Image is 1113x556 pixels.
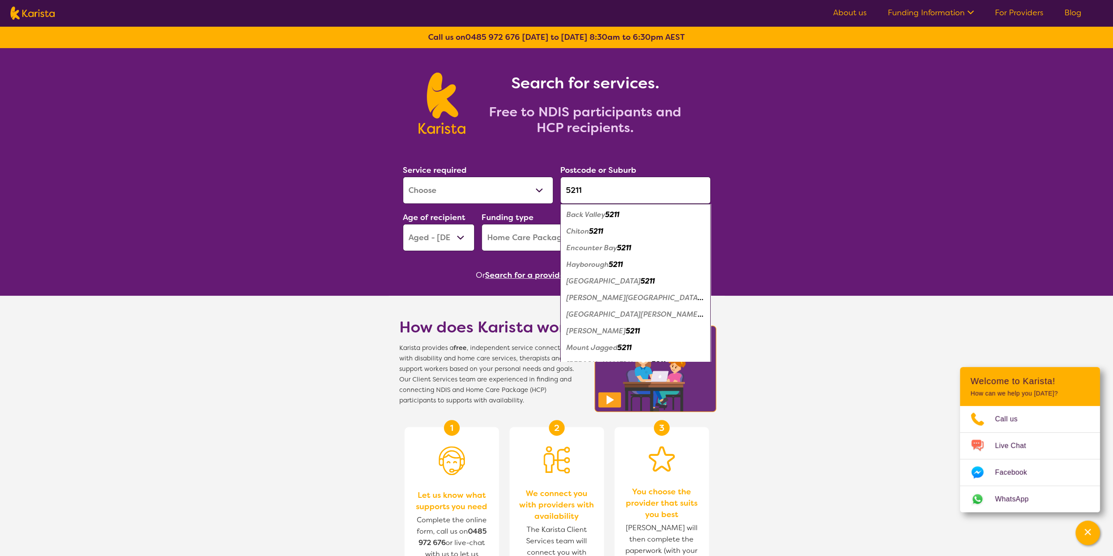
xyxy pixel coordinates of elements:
img: Karista logo [10,7,55,20]
div: 3 [654,420,670,436]
em: [PERSON_NAME][GEOGRAPHIC_DATA] [566,293,703,302]
img: Karista logo [419,73,465,134]
em: [GEOGRAPHIC_DATA] [566,276,641,286]
div: Mount Jagged 5211 [565,339,706,356]
span: We connect you with providers with availability [518,488,595,522]
h2: Free to NDIS participants and HCP recipients. [476,104,694,136]
div: Lower Inman Valley 5211 [565,306,706,323]
em: [GEOGRAPHIC_DATA][PERSON_NAME] [566,310,703,319]
div: Encounter Bay 5211 [565,240,706,256]
b: free [454,344,467,352]
a: Funding Information [888,7,974,18]
em: 5211 [617,243,631,252]
div: Inman Valley 5211 [565,290,706,306]
div: Victor Harbor 5211 [565,356,706,373]
h1: How does Karista work? [399,317,583,338]
div: Hindmarsh Valley 5211 [565,273,706,290]
em: 5211 [605,210,619,219]
a: About us [833,7,867,18]
div: Back Valley 5211 [565,206,706,223]
a: 0485 972 676 [465,32,520,42]
div: 2 [549,420,565,436]
img: Person with headset icon [439,446,465,475]
img: Karista video [592,323,719,415]
em: [PERSON_NAME] Harbor [566,360,651,369]
div: Channel Menu [960,367,1100,512]
em: Back Valley [566,210,605,219]
a: Web link opens in a new tab. [960,486,1100,512]
label: Postcode or Suburb [560,165,636,175]
a: Blog [1064,7,1082,18]
label: Age of recipient [403,212,465,223]
div: Mccracken 5211 [565,323,706,339]
button: Search for a provider to leave a review [485,269,637,282]
a: For Providers [995,7,1043,18]
div: Hayborough 5211 [565,256,706,273]
span: Karista provides a , independent service connecting you with disability and home care services, t... [399,343,583,406]
em: [PERSON_NAME] [566,326,626,336]
em: Hayborough [566,260,609,269]
span: You choose the provider that suits you best [623,486,700,520]
em: 5211 [626,326,640,336]
img: Star icon [649,446,675,472]
span: WhatsApp [995,493,1039,506]
label: Funding type [481,212,534,223]
em: 5211 [589,227,603,236]
input: Type [560,177,711,204]
span: Live Chat [995,439,1036,452]
span: Let us know what supports you need [413,490,490,512]
img: Person being matched to services icon [544,446,570,473]
div: Chiton 5211 [565,223,706,240]
b: Call us on [DATE] to [DATE] 8:30am to 6:30pm AEST [428,32,685,42]
em: Chiton [566,227,589,236]
em: 5211 [651,360,665,369]
ul: Choose channel [960,406,1100,512]
div: 1 [444,420,460,436]
button: Channel Menu [1075,521,1100,545]
em: Encounter Bay [566,243,617,252]
h1: Search for services. [476,73,694,94]
label: Service required [403,165,467,175]
span: Call us [995,413,1028,426]
em: Mount Jagged [566,343,618,352]
span: Or [476,269,485,282]
p: How can we help you [DATE]? [970,390,1089,397]
em: 5211 [618,343,632,352]
em: 5211 [609,260,623,269]
em: 5211 [641,276,655,286]
span: Facebook [995,466,1037,479]
h2: Welcome to Karista! [970,376,1089,386]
